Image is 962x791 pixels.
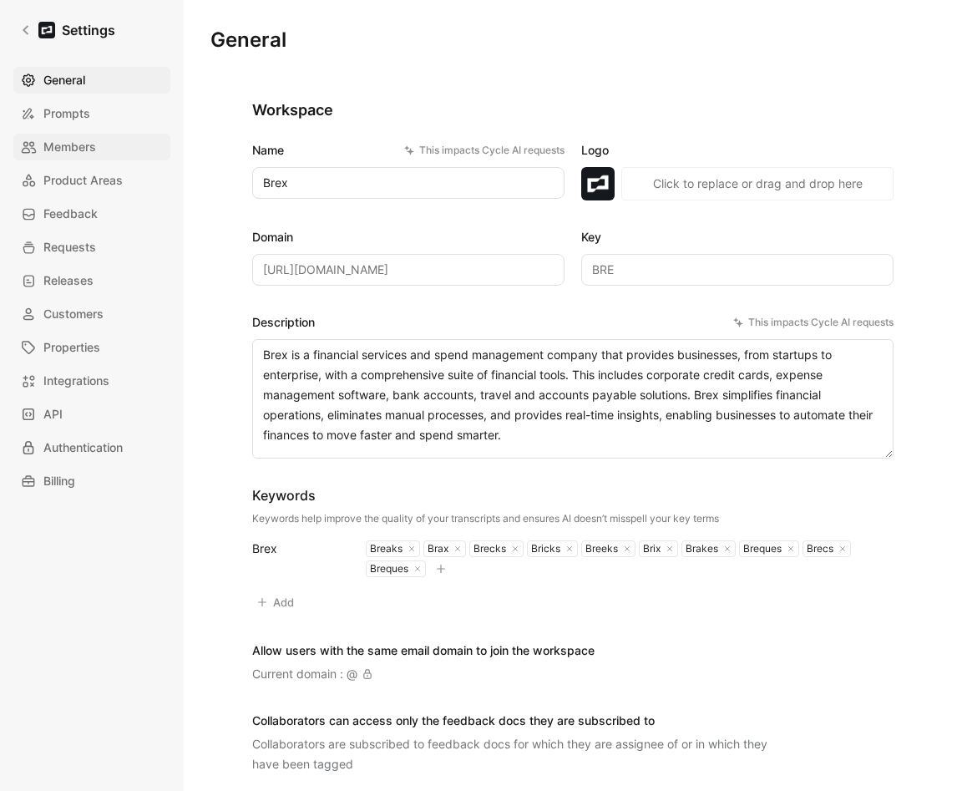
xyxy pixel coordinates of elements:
[43,404,63,424] span: API
[740,542,782,555] div: Breques
[43,438,123,458] span: Authentication
[13,234,170,261] a: Requests
[581,227,894,247] label: Key
[803,542,833,555] div: Brecs
[13,100,170,127] a: Prompts
[43,304,104,324] span: Customers
[252,339,894,459] textarea: Brex is a financial services and spend management company that provides businesses, from startups...
[13,468,170,494] a: Billing
[252,591,301,614] button: Add
[582,542,618,555] div: Breeks
[13,301,170,327] a: Customers
[252,227,565,247] label: Domain
[43,471,75,491] span: Billing
[43,104,90,124] span: Prompts
[252,512,719,525] div: Keywords help improve the quality of your transcripts and ensures AI doesn’t misspell your key terms
[733,314,894,331] div: This impacts Cycle AI requests
[43,337,100,357] span: Properties
[13,434,170,461] a: Authentication
[13,167,170,194] a: Product Areas
[252,485,719,505] div: Keywords
[252,312,894,332] label: Description
[470,542,506,555] div: Brecks
[13,200,170,227] a: Feedback
[210,27,286,53] h1: General
[367,542,403,555] div: Breaks
[13,368,170,394] a: Integrations
[43,371,109,391] span: Integrations
[13,67,170,94] a: General
[252,734,787,774] div: Collaborators are subscribed to feedback docs for which they are assignee of or in which they hav...
[252,254,565,286] input: Some placeholder
[404,142,565,159] div: This impacts Cycle AI requests
[13,401,170,428] a: API
[528,542,560,555] div: Bricks
[13,134,170,160] a: Members
[252,711,787,731] div: Collaborators can access only the feedback docs they are subscribed to
[43,204,98,224] span: Feedback
[581,140,894,160] label: Logo
[43,70,85,90] span: General
[13,13,122,47] a: Settings
[367,562,408,576] div: Breques
[581,167,615,200] img: logo
[43,170,123,190] span: Product Areas
[621,167,894,200] button: Click to replace or drag and drop here
[43,271,94,291] span: Releases
[682,542,718,555] div: Brakes
[13,267,170,294] a: Releases
[252,100,894,120] h2: Workspace
[43,237,96,257] span: Requests
[13,334,170,361] a: Properties
[62,20,115,40] h1: Settings
[252,539,346,559] div: Brex
[43,137,96,157] span: Members
[252,140,565,160] label: Name
[252,641,595,661] div: Allow users with the same email domain to join the workspace
[424,542,448,555] div: Brax
[252,664,372,684] div: Current domain : @
[640,542,661,555] div: Brix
